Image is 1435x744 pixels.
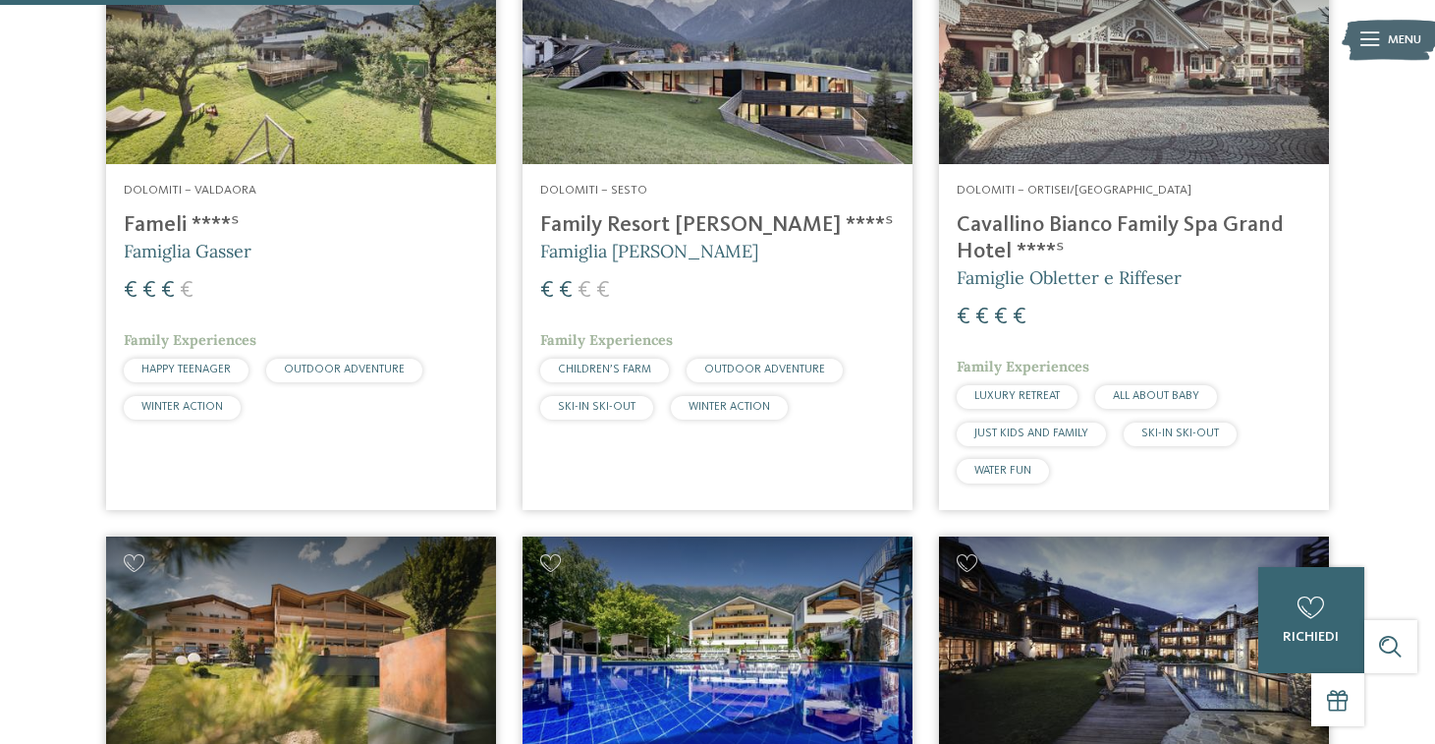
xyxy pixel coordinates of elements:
span: € [124,279,138,303]
span: OUTDOOR ADVENTURE [284,364,405,375]
span: ALL ABOUT BABY [1113,390,1199,402]
span: HAPPY TEENAGER [141,364,231,375]
span: € [161,279,175,303]
span: WATER FUN [974,465,1031,477]
h4: Family Resort [PERSON_NAME] ****ˢ [540,212,895,239]
span: LUXURY RETREAT [974,390,1060,402]
span: € [540,279,554,303]
span: richiedi [1283,630,1339,644]
h4: Cavallino Bianco Family Spa Grand Hotel ****ˢ [957,212,1311,265]
span: Family Experiences [540,331,673,349]
span: JUST KIDS AND FAMILY [974,428,1088,439]
span: Famiglia Gasser [124,240,251,262]
span: € [596,279,610,303]
span: WINTER ACTION [689,401,770,413]
span: Family Experiences [957,358,1089,375]
span: CHILDREN’S FARM [558,364,651,375]
span: € [578,279,591,303]
span: Dolomiti – Valdaora [124,184,256,197]
span: SKI-IN SKI-OUT [1141,428,1219,439]
span: € [142,279,156,303]
span: € [1013,306,1026,329]
span: € [957,306,970,329]
span: Famiglie Obletter e Riffeser [957,266,1182,289]
span: Dolomiti – Sesto [540,184,647,197]
span: SKI-IN SKI-OUT [558,401,635,413]
span: € [559,279,573,303]
span: € [994,306,1008,329]
span: € [180,279,193,303]
span: Dolomiti – Ortisei/[GEOGRAPHIC_DATA] [957,184,1191,197]
span: Family Experiences [124,331,256,349]
span: OUTDOOR ADVENTURE [704,364,825,375]
span: € [975,306,989,329]
a: richiedi [1258,567,1364,673]
span: WINTER ACTION [141,401,223,413]
span: Famiglia [PERSON_NAME] [540,240,758,262]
